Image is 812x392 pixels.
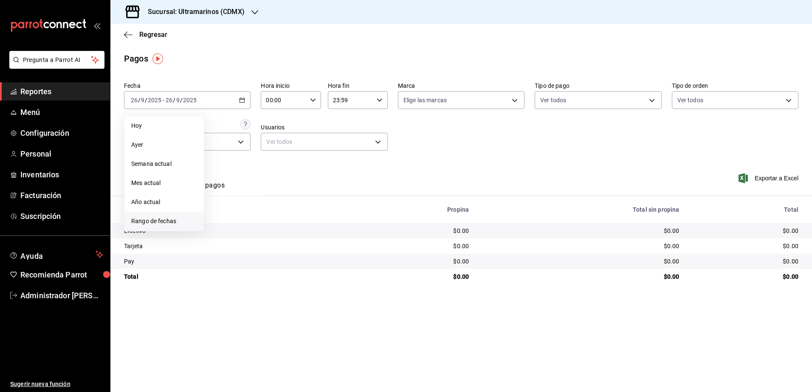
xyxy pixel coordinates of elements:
[693,227,798,235] div: $0.00
[482,272,679,281] div: $0.00
[193,181,225,196] button: Ver pagos
[6,62,104,70] a: Pregunta a Parrot AI
[359,206,469,213] div: Propina
[176,97,180,104] input: --
[482,242,679,250] div: $0.00
[124,52,148,65] div: Pagos
[152,53,163,64] img: Tooltip marker
[403,96,447,104] span: Elige las marcas
[141,7,245,17] h3: Sucursal: Ultramarinos (CDMX)
[482,206,679,213] div: Total sin propina
[359,257,469,266] div: $0.00
[359,227,469,235] div: $0.00
[20,86,103,97] span: Reportes
[139,31,167,39] span: Regresar
[131,179,197,188] span: Mes actual
[672,83,798,89] label: Tipo de orden
[141,97,145,104] input: --
[693,272,798,281] div: $0.00
[359,242,469,250] div: $0.00
[163,97,164,104] span: -
[482,257,679,266] div: $0.00
[20,106,103,118] span: Menú
[130,97,138,104] input: --
[540,96,566,104] span: Ver todos
[23,56,91,64] span: Pregunta a Parrot AI
[131,160,197,168] span: Semana actual
[20,249,92,260] span: Ayuda
[124,227,346,235] div: Efectivo
[20,127,103,139] span: Configuración
[20,169,103,180] span: Inventarios
[124,257,346,266] div: Pay
[693,242,798,250] div: $0.00
[261,133,387,151] div: Ver todos
[165,97,173,104] input: --
[359,272,469,281] div: $0.00
[261,83,321,89] label: Hora inicio
[124,31,167,39] button: Regresar
[131,121,197,130] span: Hoy
[183,97,197,104] input: ----
[20,190,103,201] span: Facturación
[20,290,103,301] span: Administrador [PERSON_NAME]
[124,272,346,281] div: Total
[124,83,251,89] label: Fecha
[138,97,141,104] span: /
[20,269,103,280] span: Recomienda Parrot
[180,97,183,104] span: /
[740,173,798,183] button: Exportar a Excel
[261,124,387,130] label: Usuarios
[482,227,679,235] div: $0.00
[173,97,175,104] span: /
[131,217,197,226] span: Rango de fechas
[93,22,100,29] button: open_drawer_menu
[131,140,197,149] span: Ayer
[124,242,346,250] div: Tarjeta
[145,97,147,104] span: /
[20,148,103,160] span: Personal
[677,96,703,104] span: Ver todos
[328,83,388,89] label: Hora fin
[398,83,524,89] label: Marca
[147,97,162,104] input: ----
[693,206,798,213] div: Total
[693,257,798,266] div: $0.00
[131,198,197,207] span: Año actual
[20,210,103,222] span: Suscripción
[10,380,103,389] span: Sugerir nueva función
[124,206,346,213] div: Tipo de pago
[535,83,661,89] label: Tipo de pago
[9,51,104,69] button: Pregunta a Parrot AI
